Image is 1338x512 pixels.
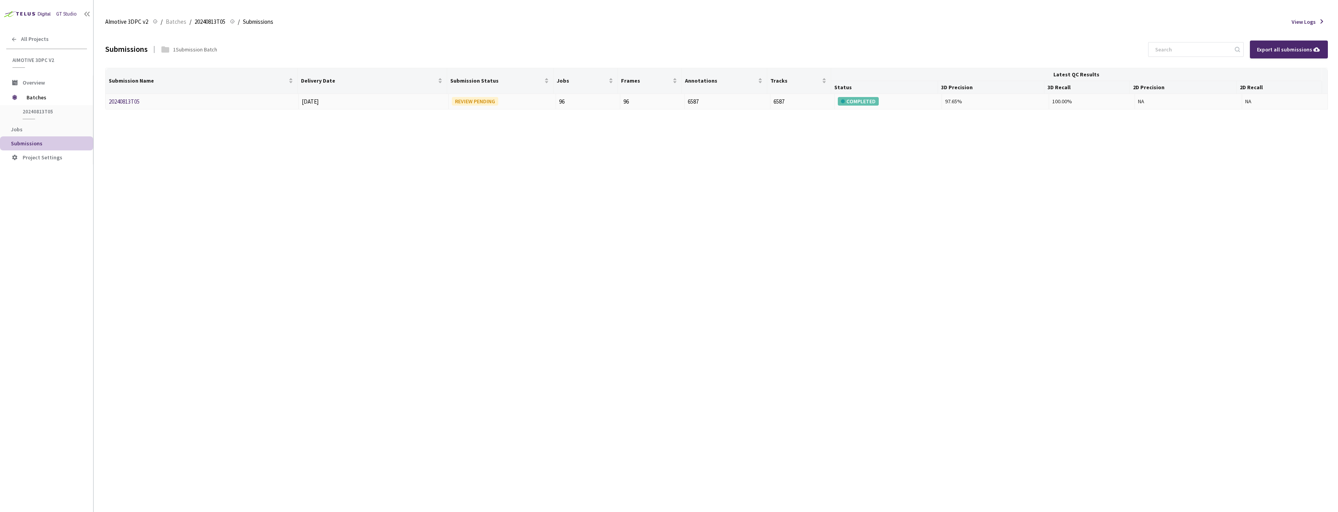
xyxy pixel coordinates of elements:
[773,97,831,106] div: 6587
[688,97,767,106] div: 6587
[105,17,148,26] span: AImotive 3DPC v2
[1245,97,1324,106] div: NA
[302,97,445,106] div: [DATE]
[105,44,148,55] div: Submissions
[938,81,1045,94] th: 3D Precision
[11,140,42,147] span: Submissions
[56,11,77,18] div: GT Studio
[21,36,49,42] span: All Projects
[618,68,682,94] th: Frames
[238,17,240,26] li: /
[109,98,140,105] a: 20240813T05
[621,78,671,84] span: Frames
[27,90,80,105] span: Batches
[770,78,820,84] span: Tracks
[189,17,191,26] li: /
[685,78,756,84] span: Annotations
[767,68,831,94] th: Tracks
[12,57,82,64] span: AImotive 3DPC v2
[1130,81,1237,94] th: 2D Precision
[298,68,447,94] th: Delivery Date
[557,78,607,84] span: Jobs
[106,68,298,94] th: Submission Name
[1044,81,1130,94] th: 3D Recall
[195,17,225,26] span: 20240813T05
[166,17,186,26] span: Batches
[1150,42,1234,56] input: Search
[1052,97,1131,106] div: 100.00%
[23,108,80,115] span: 20240813T05
[1237,81,1322,94] th: 2D Recall
[301,78,436,84] span: Delivery Date
[838,97,879,106] div: COMPLETED
[161,17,163,26] li: /
[452,97,498,106] div: REVIEW PENDING
[447,68,554,94] th: Submission Status
[164,17,188,26] a: Batches
[682,68,767,94] th: Annotations
[554,68,618,94] th: Jobs
[173,46,217,53] div: 1 Submission Batch
[559,97,617,106] div: 96
[831,81,938,94] th: Status
[623,97,681,106] div: 96
[23,79,45,86] span: Overview
[1257,45,1321,54] div: Export all submissions
[450,78,543,84] span: Submission Status
[109,78,287,84] span: Submission Name
[831,68,1322,81] th: Latest QC Results
[23,154,62,161] span: Project Settings
[945,97,1046,106] div: 97.65%
[1292,18,1316,26] span: View Logs
[11,126,23,133] span: Jobs
[1138,97,1239,106] div: NA
[243,17,273,26] span: Submissions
